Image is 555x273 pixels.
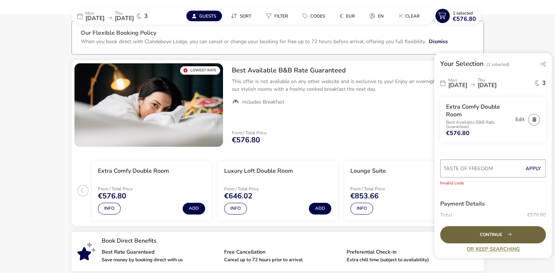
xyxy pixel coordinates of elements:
[448,81,467,89] span: [DATE]
[478,81,497,89] span: [DATE]
[350,167,386,175] h3: Lounge Suite
[347,258,463,262] p: Extra chill time (subject to availability)
[232,131,266,135] p: From / Total Price
[224,192,252,200] span: €646.02
[232,136,260,144] span: €576.80
[224,167,293,175] h3: Luxury Loft Double Room
[98,203,121,214] button: Info
[115,11,134,15] p: Thu
[260,11,297,21] naf-pibe-menu-bar-item: Filter
[98,167,169,175] h3: Extra Comfy Double Room
[434,7,484,25] naf-pibe-menu-bar-item: 1 Selected€576.80
[440,59,483,68] h2: Your Selection
[224,187,287,191] p: From / Total Price
[448,78,467,82] p: Mon
[392,11,428,21] naf-pibe-menu-bar-item: Clear
[542,80,546,86] span: 3
[85,11,105,15] p: Mon
[446,103,512,119] h3: Extra Comfy Double Room
[224,250,341,255] p: Free Cancellation
[183,203,205,214] button: Add
[215,158,341,223] swiper-slide: 2 / 3
[186,11,225,21] naf-pibe-menu-bar-item: Guests
[115,14,134,22] span: [DATE]
[232,78,478,93] p: This offer is not available on any other website and is exclusive to you! Enjoy an overnight stay...
[334,11,364,21] naf-pibe-menu-bar-item: €EUR
[340,12,343,20] i: €
[226,60,484,112] div: Best Available B&B Rate GuaranteedThis offer is not available on any other website and is exclusi...
[274,13,288,19] span: Filter
[81,38,426,45] p: When you book direct with Clandeboye Lodge, you can cancel or change your booking for free up to ...
[405,13,420,19] span: Clear
[346,13,355,19] span: EUR
[240,13,251,19] span: Sort
[446,130,470,136] span: €576.80
[98,187,161,191] p: From / Total Price
[350,203,373,214] button: Info
[102,238,469,244] p: Book Direct Benefits
[334,11,361,21] button: €EUR
[309,203,331,214] button: Add
[310,13,325,19] span: Codes
[440,246,546,252] a: Or Keep Searching
[440,195,546,213] h3: Payment Details
[224,203,247,214] button: Info
[341,158,467,223] swiper-slide: 3 / 3
[364,11,390,21] button: en
[522,161,544,176] button: Apply
[440,177,546,186] div: Invalid code
[180,66,220,75] div: Lowest Rate
[225,11,260,21] naf-pibe-menu-bar-item: Sort
[515,117,525,122] button: Edit
[225,11,257,21] button: Sort
[102,258,218,262] p: Save money by booking direct with us
[478,78,497,82] p: Thu
[446,120,512,129] p: Best Available B&B Rate Guaranteed
[364,11,392,21] naf-pibe-menu-bar-item: en
[453,10,473,16] span: 1 Selected
[434,7,481,25] button: 1 Selected€576.80
[297,11,334,21] naf-pibe-menu-bar-item: Codes
[347,250,463,255] p: Preferential Check-in
[81,30,475,38] h3: Our Flexible Booking Policy
[440,160,546,177] input: Code
[102,250,218,255] p: Best Rate Guaranteed
[88,158,215,223] swiper-slide: 1 / 3
[440,74,546,91] div: Mon[DATE]Thu[DATE]3
[392,11,426,21] button: Clear
[486,61,510,67] span: (1 Selected)
[232,66,478,75] h2: Best Available B&B Rate Guaranteed
[527,213,546,218] span: €576.80
[85,14,105,22] span: [DATE]
[74,63,223,147] swiper-slide: 1 / 1
[144,13,148,19] span: 3
[350,192,379,200] span: €853.66
[224,258,341,262] p: Cancel up to 72 hours prior to arrival
[378,13,384,19] span: en
[429,38,448,45] button: Dismiss
[480,232,506,237] span: Continue
[242,99,284,105] span: Includes Breakfast
[350,187,413,191] p: From / Total Price
[297,11,331,21] button: Codes
[72,7,182,25] div: Mon[DATE]Thu[DATE]3
[440,226,546,243] div: Continue
[260,11,294,21] button: Filter
[440,213,525,218] p: Total
[98,192,126,200] span: €576.80
[186,11,222,21] button: Guests
[453,16,476,22] span: €576.80
[199,13,216,19] span: Guests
